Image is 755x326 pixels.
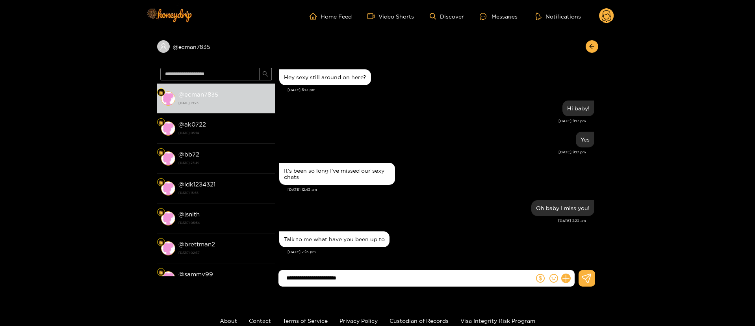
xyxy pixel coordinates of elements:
div: Talk to me what have you been up to [284,236,385,242]
strong: @ ak0722 [178,121,206,128]
strong: @ bb72 [178,151,199,158]
span: smile [549,274,558,283]
img: conversation [161,181,175,196]
button: search [259,68,272,80]
img: Fan Level [159,270,163,275]
div: Oh baby I miss you! [536,205,590,211]
a: Terms of Service [283,318,328,324]
a: Contact [249,318,271,324]
span: dollar [536,274,545,283]
strong: @ jsnith [178,211,200,218]
strong: [DATE] 02:37 [178,249,271,256]
img: Fan Level [159,180,163,185]
button: arrow-left [586,40,598,53]
div: It’s been so long I’ve missed our sexy chats [284,168,390,180]
span: arrow-left [589,43,595,50]
strong: [DATE] 23:49 [178,159,271,166]
img: conversation [161,211,175,225]
div: Yes [581,136,590,143]
div: [DATE] 2:23 am [279,218,586,224]
img: conversation [161,121,175,136]
a: Custodian of Records [390,318,449,324]
strong: @ brettman2 [178,241,215,248]
div: Hey sexy still around on here? [284,74,366,80]
div: Sep. 14, 6:13 pm [279,69,371,85]
div: Hi baby! [567,105,590,112]
div: @ecman7835 [157,40,275,53]
img: Fan Level [159,240,163,245]
span: video-camera [367,13,378,20]
strong: [DATE] 19:23 [178,99,271,106]
a: Video Shorts [367,13,414,20]
div: [DATE] 7:23 pm [288,249,594,255]
strong: @ ecman7835 [178,91,218,98]
div: Sep. 14, 9:17 pm [562,101,594,116]
img: conversation [161,271,175,285]
img: Fan Level [159,150,163,155]
img: conversation [161,91,175,106]
strong: @ idk1234321 [178,181,215,188]
strong: [DATE] 15:55 [178,189,271,196]
strong: [DATE] 05:14 [178,129,271,136]
img: Fan Level [159,120,163,125]
strong: @ sammy99 [178,271,213,278]
img: Fan Level [159,90,163,95]
a: Discover [430,13,464,20]
div: [DATE] 9:17 pm [279,118,586,124]
div: [DATE] 9:17 pm [279,149,586,155]
button: Notifications [533,12,583,20]
span: home [310,13,321,20]
div: Sep. 16, 2:23 am [531,200,594,216]
a: About [220,318,237,324]
button: dollar [534,272,546,284]
span: user [160,43,167,50]
img: Fan Level [159,210,163,215]
a: Visa Integrity Risk Program [460,318,535,324]
img: conversation [161,241,175,255]
a: Home Feed [310,13,352,20]
img: conversation [161,151,175,166]
strong: [DATE] 05:54 [178,219,271,226]
div: Sep. 24, 7:23 pm [279,231,390,247]
div: Messages [480,12,518,21]
a: Privacy Policy [339,318,378,324]
div: Sep. 16, 12:43 am [279,163,395,185]
div: [DATE] 12:43 am [288,187,594,192]
span: search [262,71,268,78]
div: Sep. 14, 9:17 pm [576,132,594,147]
div: [DATE] 6:13 pm [288,87,594,93]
